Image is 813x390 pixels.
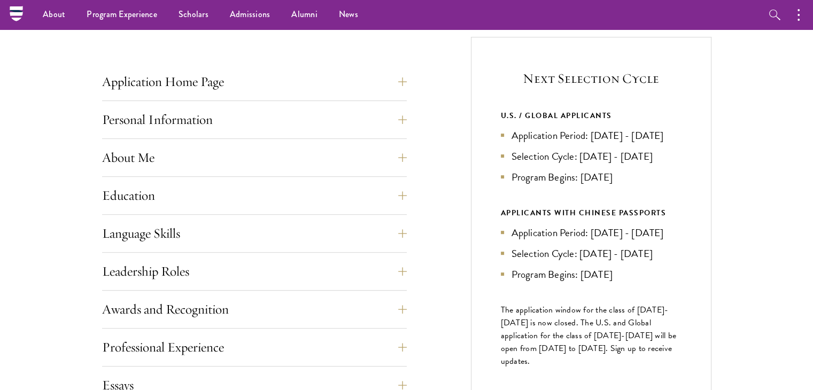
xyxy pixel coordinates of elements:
[102,145,407,170] button: About Me
[501,69,682,88] h5: Next Selection Cycle
[102,297,407,322] button: Awards and Recognition
[501,169,682,185] li: Program Begins: [DATE]
[501,303,677,368] span: The application window for the class of [DATE]-[DATE] is now closed. The U.S. and Global applicat...
[102,107,407,132] button: Personal Information
[501,206,682,220] div: APPLICANTS WITH CHINESE PASSPORTS
[501,225,682,240] li: Application Period: [DATE] - [DATE]
[501,246,682,261] li: Selection Cycle: [DATE] - [DATE]
[102,69,407,95] button: Application Home Page
[501,267,682,282] li: Program Begins: [DATE]
[501,109,682,122] div: U.S. / GLOBAL APPLICANTS
[102,259,407,284] button: Leadership Roles
[102,183,407,208] button: Education
[501,149,682,164] li: Selection Cycle: [DATE] - [DATE]
[102,221,407,246] button: Language Skills
[102,334,407,360] button: Professional Experience
[501,128,682,143] li: Application Period: [DATE] - [DATE]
